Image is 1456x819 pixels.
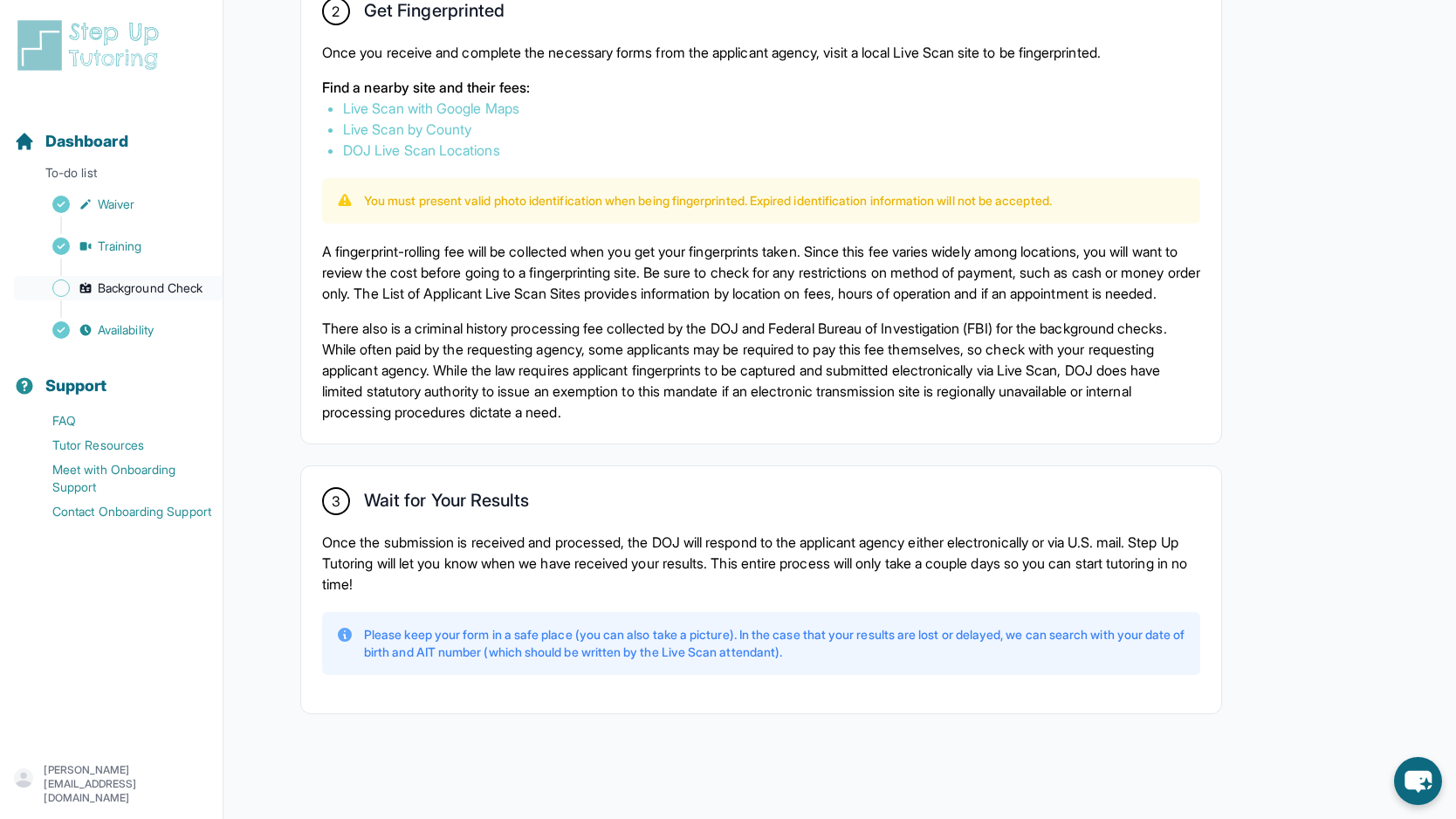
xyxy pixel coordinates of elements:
[14,234,223,258] a: Training
[98,237,142,255] span: Training
[364,490,529,518] h2: Wait for Your Results
[14,409,223,433] a: FAQ
[7,101,216,161] button: Dashboard
[14,763,209,805] button: [PERSON_NAME][EMAIL_ADDRESS][DOMAIN_NAME]
[322,532,1200,595] p: Once the submission is received and processed, the DOJ will respond to the applicant agency eithe...
[343,120,471,138] a: Live Scan by County
[14,499,223,524] a: Contact Onboarding Support
[98,279,203,297] span: Background Check
[322,241,1200,304] p: A fingerprint-rolling fee will be collected when you get your fingerprints taken. Since this fee ...
[98,321,154,339] span: Availability
[332,1,340,22] span: 2
[14,458,223,499] a: Meet with Onboarding Support
[44,763,209,805] p: [PERSON_NAME][EMAIL_ADDRESS][DOMAIN_NAME]
[14,192,223,217] a: Waiver
[14,17,169,73] img: logo
[14,276,223,300] a: Background Check
[14,129,128,154] a: Dashboard
[332,491,340,512] span: 3
[322,77,1200,98] p: Find a nearby site and their fees:
[322,318,1200,423] p: There also is a criminal history processing fee collected by the DOJ and Federal Bureau of Invest...
[343,100,519,117] a: Live Scan with Google Maps
[7,164,216,189] p: To-do list
[322,42,1200,63] p: Once you receive and complete the necessary forms from the applicant agency, visit a local Live S...
[343,141,500,159] a: DOJ Live Scan Locations
[364,626,1186,661] p: Please keep your form in a safe place (you can also take a picture). In the case that your result...
[1394,757,1442,805] button: chat-button
[7,346,216,405] button: Support
[14,318,223,342] a: Availability
[14,433,223,458] a: Tutor Resources
[45,129,128,154] span: Dashboard
[98,196,134,213] span: Waiver
[45,374,107,398] span: Support
[364,192,1052,210] p: You must present valid photo identification when being fingerprinted. Expired identification info...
